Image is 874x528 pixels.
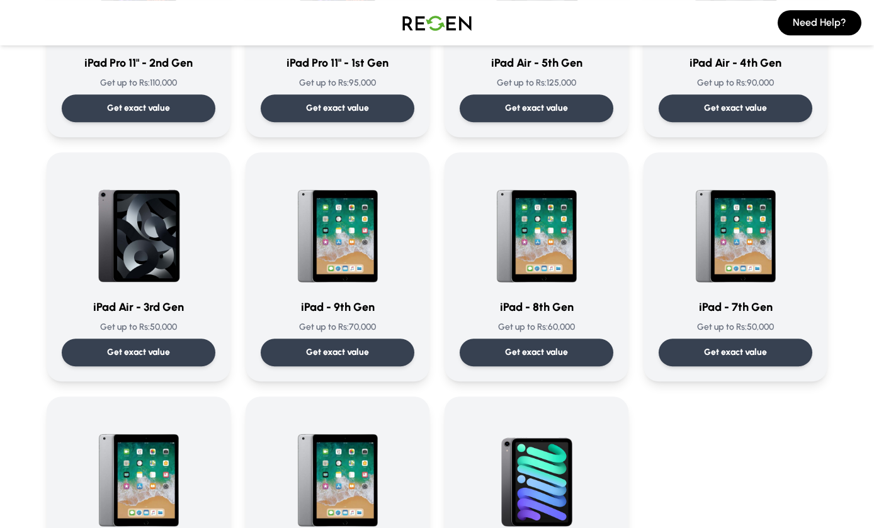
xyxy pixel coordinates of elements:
[460,321,613,334] p: Get up to Rs: 60,000
[62,298,215,316] h3: iPad Air - 3rd Gen
[261,298,414,316] h3: iPad - 9th Gen
[62,54,215,72] h3: iPad Pro 11" - 2nd Gen
[778,10,861,35] button: Need Help?
[659,77,812,89] p: Get up to Rs: 90,000
[505,346,568,359] p: Get exact value
[476,167,597,288] img: iPad - 8th Generation (2020)
[78,167,199,288] img: iPad Air - 3rd Generation (2019)
[505,102,568,115] p: Get exact value
[659,321,812,334] p: Get up to Rs: 50,000
[62,321,215,334] p: Get up to Rs: 50,000
[460,298,613,316] h3: iPad - 8th Gen
[704,102,767,115] p: Get exact value
[261,54,414,72] h3: iPad Pro 11" - 1st Gen
[460,77,613,89] p: Get up to Rs: 125,000
[704,346,767,359] p: Get exact value
[306,346,369,359] p: Get exact value
[659,298,812,316] h3: iPad - 7th Gen
[261,321,414,334] p: Get up to Rs: 70,000
[107,102,170,115] p: Get exact value
[659,54,812,72] h3: iPad Air - 4th Gen
[393,5,481,40] img: Logo
[306,102,369,115] p: Get exact value
[277,167,398,288] img: iPad - 9th Generation (2021)
[261,77,414,89] p: Get up to Rs: 95,000
[460,54,613,72] h3: iPad Air - 5th Gen
[675,167,796,288] img: iPad - 7th Generation (2019)
[107,346,170,359] p: Get exact value
[62,77,215,89] p: Get up to Rs: 110,000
